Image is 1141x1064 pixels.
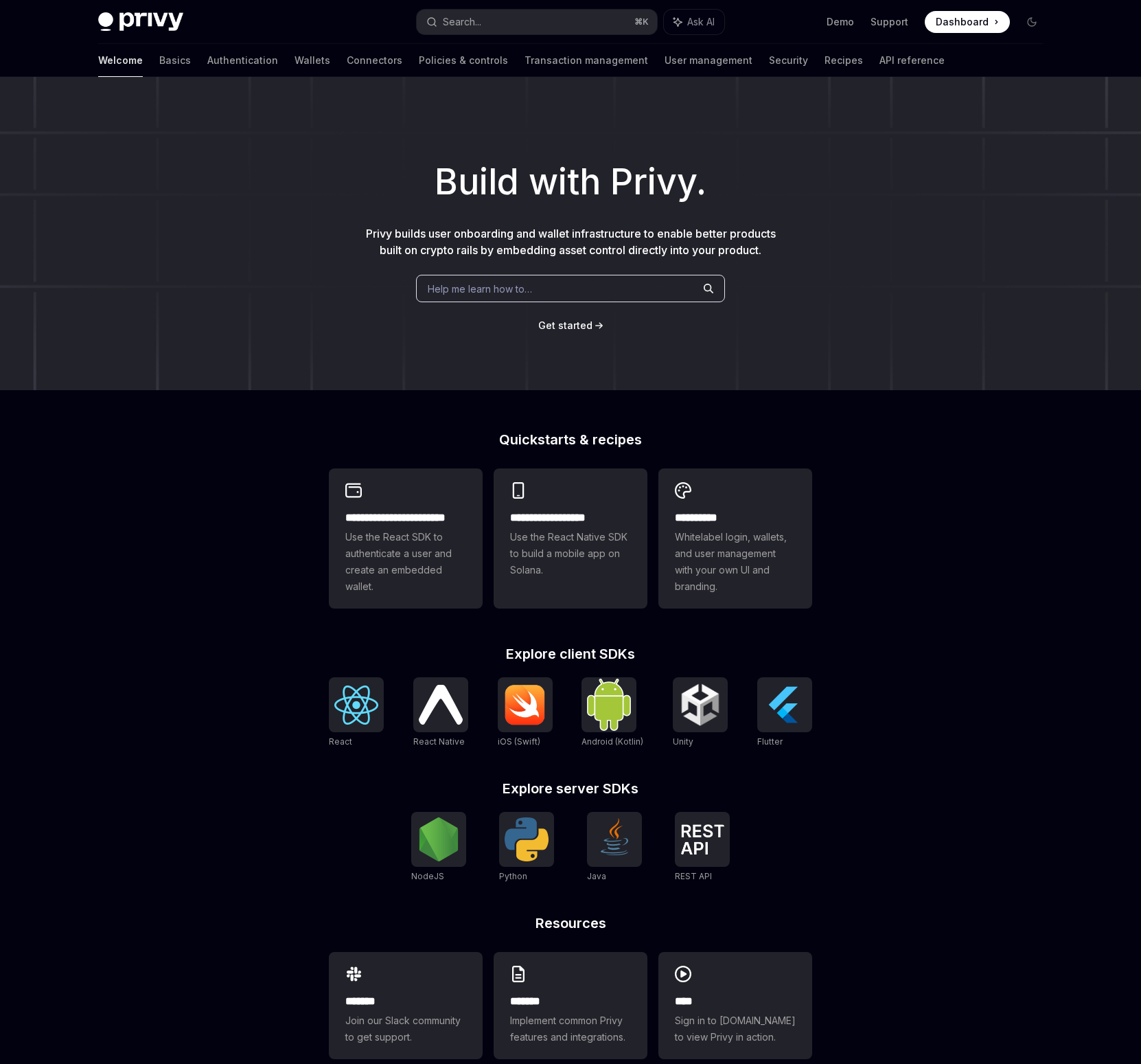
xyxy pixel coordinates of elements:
img: React [334,686,378,725]
span: Ask AI [687,15,715,29]
span: React [329,736,352,747]
img: Android (Kotlin) [587,679,631,730]
span: Sign in to [DOMAIN_NAME] to view Privy in action. [675,1012,796,1045]
a: REST APIREST API [675,812,730,883]
span: Implement common Privy features and integrations. [510,1012,631,1045]
img: NodeJS [417,817,461,861]
span: Privy builds user onboarding and wallet infrastructure to enable better products built on crypto ... [366,227,776,257]
img: Unity [678,683,722,727]
img: React Native [419,685,463,724]
a: Transaction management [525,44,648,77]
span: Java [587,871,606,881]
span: Help me learn how to… [428,282,532,296]
span: React Native [413,736,465,747]
span: Unity [673,736,693,747]
a: **** **Join our Slack community to get support. [329,952,483,1059]
a: Dashboard [925,11,1010,33]
span: Android (Kotlin) [581,736,643,747]
a: **** *****Whitelabel login, wallets, and user management with your own UI and branding. [658,468,812,609]
a: UnityUnity [673,677,728,749]
a: Android (Kotlin)Android (Kotlin) [581,677,643,749]
h1: Build with Privy. [22,155,1119,209]
h2: Explore client SDKs [329,647,812,661]
img: REST API [680,824,724,854]
a: Support [871,15,908,29]
img: Python [505,817,549,861]
span: Use the React SDK to authenticate a user and create an embedded wallet. [345,529,466,595]
a: ReactReact [329,677,384,749]
button: Search...⌘K [417,10,657,34]
a: Recipes [825,44,863,77]
a: **** **Implement common Privy features and integrations. [494,952,647,1059]
span: Dashboard [936,15,989,29]
a: Basics [159,44,191,77]
span: iOS (Swift) [498,736,540,747]
a: Wallets [295,44,330,77]
span: Use the React Native SDK to build a mobile app on Solana. [510,529,631,578]
a: Get started [538,319,592,332]
span: Flutter [757,736,783,747]
a: API reference [879,44,945,77]
span: REST API [675,871,712,881]
a: iOS (Swift)iOS (Swift) [498,677,553,749]
span: Python [499,871,527,881]
img: dark logo [98,12,183,32]
a: **** **** **** ***Use the React Native SDK to build a mobile app on Solana. [494,468,647,609]
h2: Resources [329,916,812,930]
a: Authentication [207,44,278,77]
span: NodeJS [411,871,444,881]
a: Policies & controls [419,44,508,77]
button: Ask AI [664,10,724,34]
a: PythonPython [499,812,554,883]
div: Search... [443,14,481,30]
h2: Explore server SDKs [329,782,812,795]
a: NodeJSNodeJS [411,812,466,883]
a: FlutterFlutter [757,677,812,749]
a: Welcome [98,44,143,77]
button: Toggle dark mode [1021,11,1043,33]
span: Get started [538,319,592,331]
a: Demo [827,15,854,29]
img: Java [592,817,636,861]
span: Join our Slack community to get support. [345,1012,466,1045]
a: ****Sign in to [DOMAIN_NAME] to view Privy in action. [658,952,812,1059]
a: Connectors [347,44,402,77]
img: iOS (Swift) [503,684,547,725]
span: ⌘ K [634,16,649,27]
h2: Quickstarts & recipes [329,433,812,446]
a: React NativeReact Native [413,677,468,749]
a: JavaJava [587,812,642,883]
a: User management [665,44,752,77]
img: Flutter [763,683,807,727]
span: Whitelabel login, wallets, and user management with your own UI and branding. [675,529,796,595]
a: Security [769,44,808,77]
